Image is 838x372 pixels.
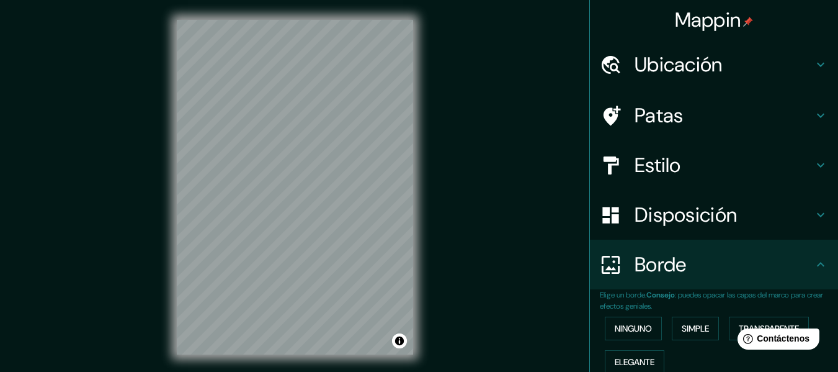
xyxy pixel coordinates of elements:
[743,17,753,27] img: pin-icon.png
[728,324,824,358] iframe: Lanzador de widgets de ayuda
[600,290,823,311] font: : puedes opacar las capas del marco para crear efectos geniales.
[590,240,838,289] div: Borde
[672,317,719,340] button: Simple
[177,20,413,355] canvas: Mapa
[590,190,838,240] div: Disposición
[590,91,838,140] div: Patas
[590,40,838,89] div: Ubicación
[600,290,646,300] font: Elige un borde.
[729,317,809,340] button: Transparente
[392,333,407,348] button: Activar o desactivar atribución
[635,152,681,178] font: Estilo
[635,202,737,228] font: Disposición
[635,52,723,78] font: Ubicación
[682,323,709,334] font: Simple
[675,7,741,33] font: Mappin
[615,323,652,334] font: Ninguno
[646,290,675,300] font: Consejo
[615,356,654,368] font: Elegante
[635,252,687,278] font: Borde
[605,317,662,340] button: Ninguno
[590,140,838,190] div: Estilo
[635,102,684,129] font: Patas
